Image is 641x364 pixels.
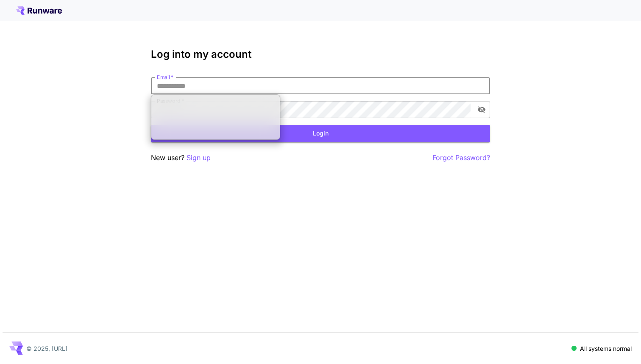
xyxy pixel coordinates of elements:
button: Sign up [187,152,211,163]
p: © 2025, [URL] [26,344,67,353]
button: Forgot Password? [432,152,490,163]
label: Email [157,73,173,81]
p: All systems normal [580,344,632,353]
button: toggle password visibility [474,102,489,117]
h3: Log into my account [151,48,490,60]
p: New user? [151,152,211,163]
button: Login [151,125,490,142]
